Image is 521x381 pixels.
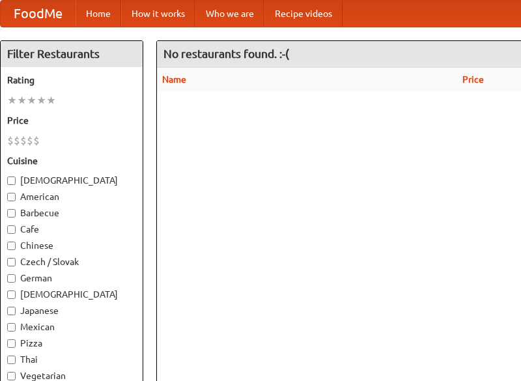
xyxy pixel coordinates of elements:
label: Japanese [7,304,136,317]
label: German [7,272,136,285]
input: Thai [7,356,16,364]
li: ★ [7,93,17,107]
li: $ [27,134,33,148]
input: Vegetarian [7,372,16,380]
a: Name [162,74,186,85]
h4: Filter Restaurants [1,41,143,67]
li: $ [7,134,14,148]
li: ★ [17,93,27,107]
li: $ [20,134,27,148]
li: $ [14,134,20,148]
a: Price [462,74,484,85]
a: How it works [121,1,195,27]
li: ★ [46,93,56,107]
a: Home [76,1,121,27]
input: Pizza [7,339,16,348]
a: Recipe videos [264,1,343,27]
li: ★ [27,93,36,107]
h5: Price [7,114,136,127]
h5: Rating [7,74,136,87]
input: Barbecue [7,209,16,218]
label: Cafe [7,223,136,236]
label: Chinese [7,239,136,252]
label: Czech / Slovak [7,255,136,268]
label: Mexican [7,320,136,333]
label: American [7,190,136,203]
input: [DEMOGRAPHIC_DATA] [7,290,16,299]
input: Cafe [7,225,16,234]
label: [DEMOGRAPHIC_DATA] [7,174,136,187]
input: Chinese [7,242,16,250]
input: [DEMOGRAPHIC_DATA] [7,176,16,185]
h5: Cuisine [7,154,136,167]
a: FoodMe [1,1,76,27]
label: Thai [7,353,136,366]
label: Barbecue [7,206,136,219]
input: Mexican [7,323,16,332]
label: Pizza [7,337,136,350]
ng-pluralize: No restaurants found. :-( [163,48,289,60]
label: [DEMOGRAPHIC_DATA] [7,288,136,301]
a: Who we are [195,1,264,27]
input: Japanese [7,307,16,315]
input: German [7,274,16,283]
input: American [7,193,16,201]
li: $ [33,134,40,148]
input: Czech / Slovak [7,258,16,266]
li: ★ [36,93,46,107]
